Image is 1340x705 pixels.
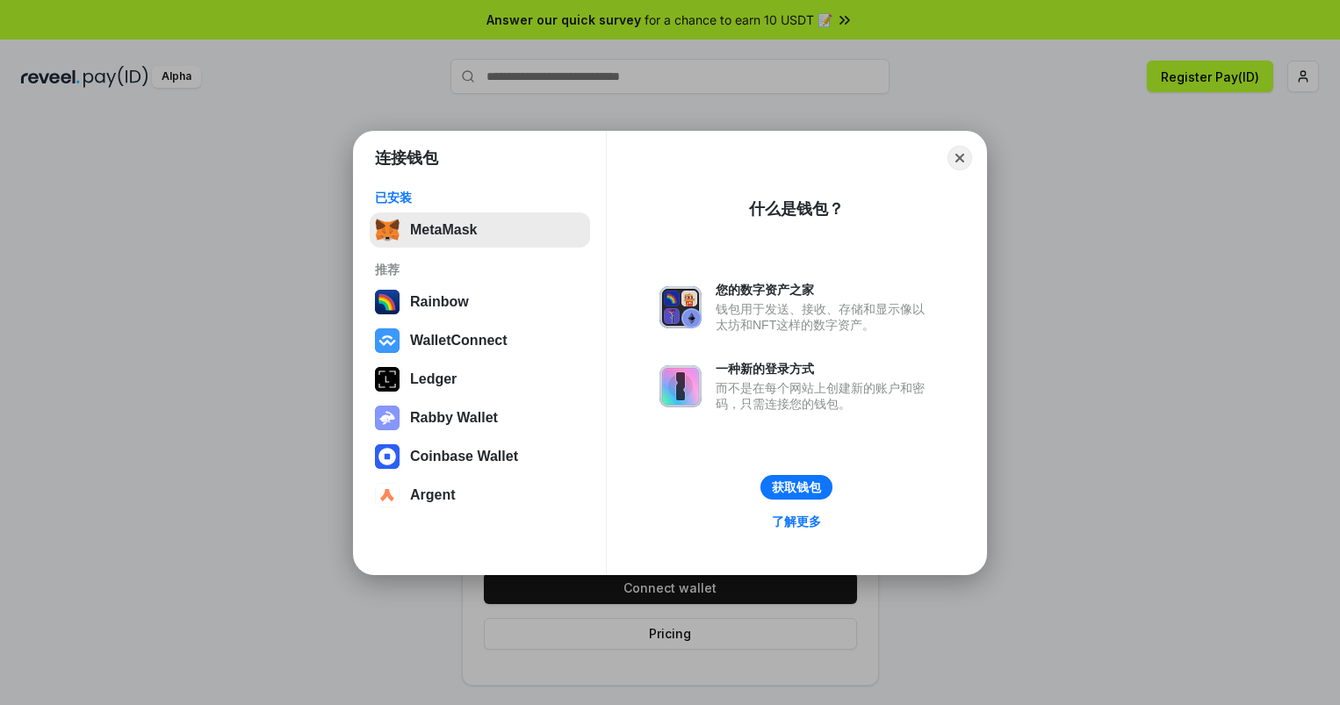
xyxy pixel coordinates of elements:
button: 获取钱包 [760,475,832,500]
div: MetaMask [410,222,477,238]
div: 您的数字资产之家 [716,282,933,298]
div: Argent [410,487,456,503]
button: Close [947,146,972,170]
img: svg+xml,%3Csvg%20width%3D%2228%22%20height%3D%2228%22%20viewBox%3D%220%200%2028%2028%22%20fill%3D... [375,483,400,507]
div: Rabby Wallet [410,410,498,426]
div: 获取钱包 [772,479,821,495]
button: Coinbase Wallet [370,439,590,474]
div: WalletConnect [410,333,508,349]
img: svg+xml,%3Csvg%20xmlns%3D%22http%3A%2F%2Fwww.w3.org%2F2000%2Fsvg%22%20width%3D%2228%22%20height%3... [375,367,400,392]
h1: 连接钱包 [375,147,438,169]
div: Ledger [410,371,457,387]
button: WalletConnect [370,323,590,358]
div: Rainbow [410,294,469,310]
div: 钱包用于发送、接收、存储和显示像以太坊和NFT这样的数字资产。 [716,301,933,333]
img: svg+xml,%3Csvg%20fill%3D%22none%22%20height%3D%2233%22%20viewBox%3D%220%200%2035%2033%22%20width%... [375,218,400,242]
div: 推荐 [375,262,585,277]
div: Coinbase Wallet [410,449,518,464]
button: Rabby Wallet [370,400,590,435]
button: MetaMask [370,212,590,248]
img: svg+xml,%3Csvg%20xmlns%3D%22http%3A%2F%2Fwww.w3.org%2F2000%2Fsvg%22%20fill%3D%22none%22%20viewBox... [659,365,702,407]
img: svg+xml,%3Csvg%20xmlns%3D%22http%3A%2F%2Fwww.w3.org%2F2000%2Fsvg%22%20fill%3D%22none%22%20viewBox... [375,406,400,430]
div: 什么是钱包？ [749,198,844,219]
div: 一种新的登录方式 [716,361,933,377]
a: 了解更多 [761,510,832,533]
img: svg+xml,%3Csvg%20width%3D%2228%22%20height%3D%2228%22%20viewBox%3D%220%200%2028%2028%22%20fill%3D... [375,444,400,469]
div: 了解更多 [772,514,821,529]
div: 已安装 [375,190,585,205]
div: 而不是在每个网站上创建新的账户和密码，只需连接您的钱包。 [716,380,933,412]
button: Argent [370,478,590,513]
button: Ledger [370,362,590,397]
button: Rainbow [370,284,590,320]
img: svg+xml,%3Csvg%20width%3D%22120%22%20height%3D%22120%22%20viewBox%3D%220%200%20120%20120%22%20fil... [375,290,400,314]
img: svg+xml,%3Csvg%20xmlns%3D%22http%3A%2F%2Fwww.w3.org%2F2000%2Fsvg%22%20fill%3D%22none%22%20viewBox... [659,286,702,328]
img: svg+xml,%3Csvg%20width%3D%2228%22%20height%3D%2228%22%20viewBox%3D%220%200%2028%2028%22%20fill%3D... [375,328,400,353]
